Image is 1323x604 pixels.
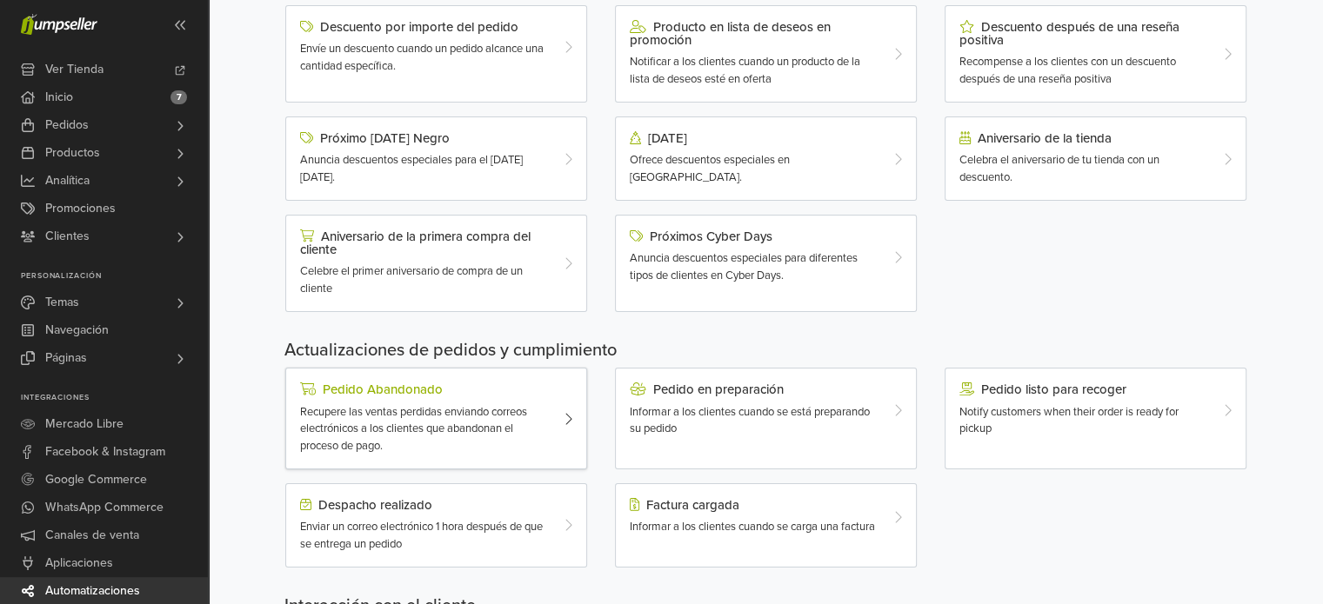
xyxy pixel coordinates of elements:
div: Pedido Abandonado [300,382,548,396]
div: Descuento por importe del pedido [300,20,548,34]
span: Google Commerce [45,466,147,494]
span: Informar a los clientes cuando se está preparando su pedido [630,405,870,436]
span: Notify customers when their order is ready for pickup [959,405,1179,436]
span: Clientes [45,222,90,250]
div: Aniversario de la primera compra del cliente [300,229,548,256]
span: Páginas [45,344,87,372]
span: Analítica [45,167,90,195]
span: Pedidos [45,111,89,139]
span: Recupere las ventas perdidas enviando correos electrónicos a los clientes que abandonan el proces... [300,405,527,453]
span: Envíe un descuento cuando un pedido alcance una cantidad específica. [300,42,544,73]
span: Inicio [45,83,73,111]
span: Promociones [45,195,116,222]
span: Enviar un correo electrónico 1 hora después de que se entrega un pedido [300,520,543,551]
span: Celebre el primer aniversario de compra de un cliente [300,264,523,295]
span: Productos [45,139,100,167]
div: Próximos Cyber Days [630,229,878,243]
span: Navegación [45,316,109,344]
span: Aplicaciones [45,549,113,577]
span: Celebra el aniversario de tu tienda con un descuento. [959,153,1159,184]
span: Anuncia descuentos especiales para diferentes tipos de clientes en Cyber Days. [630,251,858,282]
span: Notificar a los clientes cuando un producto de la lista de deseos esté en oferta [630,55,860,86]
span: Ofrece descuentos especiales en [GEOGRAPHIC_DATA]. [630,153,790,184]
div: Descuento después de una reseña positiva [959,20,1207,47]
div: Próximo [DATE] Negro [300,131,548,145]
div: Producto en lista de deseos en promoción [630,20,878,47]
div: [DATE] [630,131,878,145]
p: Personalización [21,271,208,282]
div: Despacho realizado [300,498,548,512]
div: Aniversario de la tienda [959,131,1207,145]
span: Facebook & Instagram [45,438,165,466]
span: Temas [45,289,79,316]
span: Ver Tienda [45,56,104,83]
span: Informar a los clientes cuando se carga una factura [630,520,875,534]
span: WhatsApp Commerce [45,494,164,521]
span: Recompense a los clientes con un descuento después de una reseña positiva [959,55,1176,86]
div: Factura cargada [630,498,878,512]
span: Canales de venta [45,521,139,549]
span: 7 [170,90,187,104]
div: Pedido listo para recoger [959,382,1207,396]
span: Mercado Libre [45,410,124,438]
p: Integraciones [21,393,208,403]
div: Pedido en preparación [630,382,878,396]
h5: Actualizaciones de pedidos y cumplimiento [284,340,1248,361]
span: Anuncia descuentos especiales para el [DATE][DATE]. [300,153,523,184]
